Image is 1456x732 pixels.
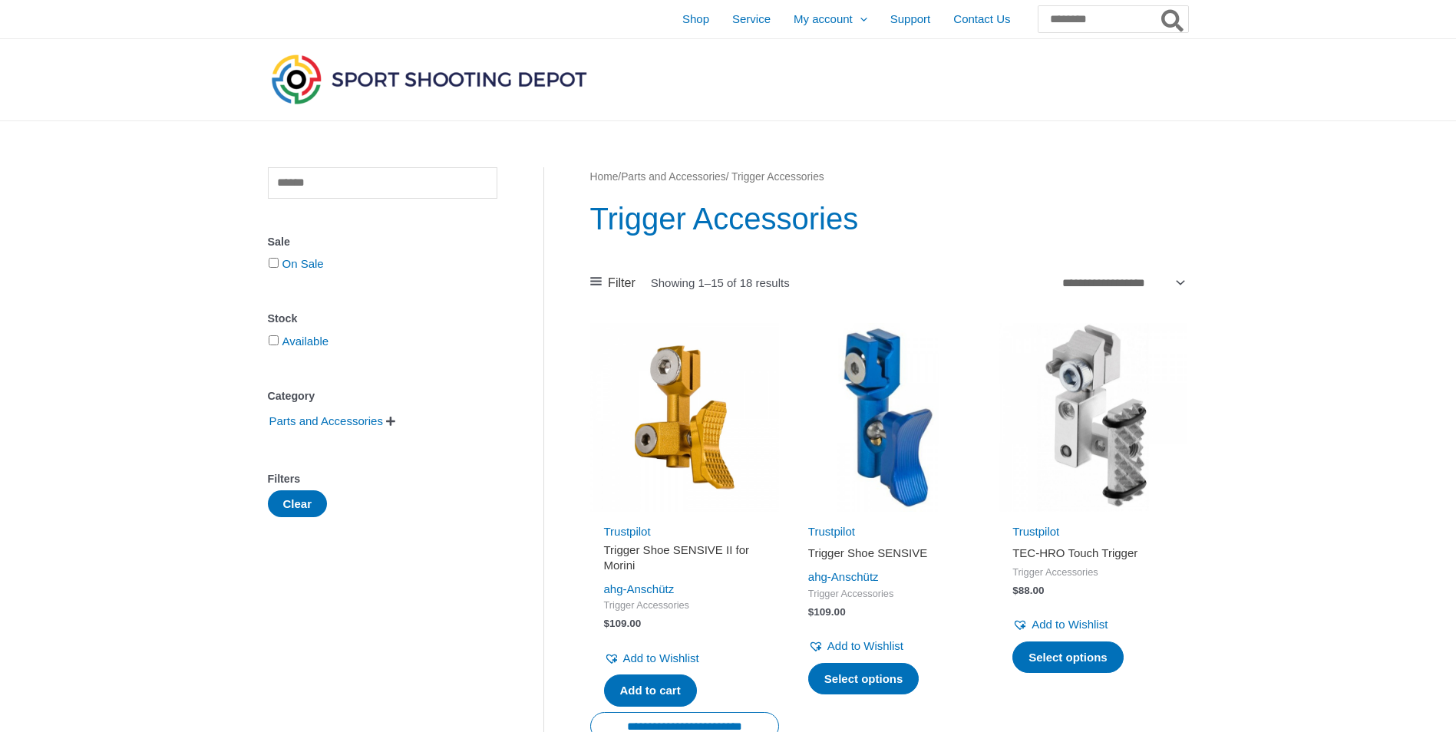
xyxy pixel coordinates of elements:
[623,651,699,664] span: Add to Wishlist
[608,272,636,295] span: Filter
[808,606,814,618] span: $
[604,542,765,579] a: Trigger Shoe SENSIVE II for Morini
[1012,546,1174,566] a: TEC-HRO Touch Trigger
[808,635,903,657] a: Add to Wishlist
[1158,6,1188,32] button: Search
[282,335,329,348] a: Available
[1032,618,1108,631] span: Add to Wishlist
[808,663,919,695] a: Select options for “Trigger Shoe SENSIVE”
[604,648,699,669] a: Add to Wishlist
[794,323,983,512] img: Trigger Shoe SENSIVE
[808,570,879,583] a: ahg-Anschütz
[1012,585,1019,596] span: $
[604,525,651,538] a: Trustpilot
[590,272,636,295] a: Filter
[604,582,675,595] a: ahg-Anschütz
[268,468,497,490] div: Filters
[808,588,969,601] span: Trigger Accessories
[1012,566,1174,579] span: Trigger Accessories
[1012,546,1174,561] h2: TEC-HRO Touch Trigger
[604,618,610,629] span: $
[604,674,697,707] a: Add to cart: “Trigger Shoe SENSIVE II for Morini”
[621,171,726,183] a: Parts and Accessories
[282,257,324,270] a: On Sale
[827,639,903,652] span: Add to Wishlist
[590,323,779,512] img: Trigger Shoe SENSIVE II for Morini
[590,167,1188,187] nav: Breadcrumb
[268,490,328,517] button: Clear
[1012,614,1108,635] a: Add to Wishlist
[386,416,395,427] span: 
[268,51,590,107] img: Sport Shooting Depot
[808,606,846,618] bdi: 109.00
[269,335,279,345] input: Available
[999,323,1187,512] img: TEC-HRO Touch Trigger
[1012,641,1124,674] a: Select options for “TEC-HRO Touch Trigger”
[590,171,619,183] a: Home
[268,414,385,427] a: Parts and Accessories
[604,542,765,572] h2: Trigger Shoe SENSIVE II for Morini
[268,308,497,330] div: Stock
[268,408,385,434] span: Parts and Accessories
[1012,525,1059,538] a: Trustpilot
[269,258,279,268] input: On Sale
[1057,271,1188,294] select: Shop order
[808,546,969,566] a: Trigger Shoe SENSIVE
[604,599,765,612] span: Trigger Accessories
[808,525,855,538] a: Trustpilot
[268,385,497,407] div: Category
[268,231,497,253] div: Sale
[590,197,1188,240] h1: Trigger Accessories
[1012,585,1044,596] bdi: 88.00
[651,277,790,289] p: Showing 1–15 of 18 results
[808,546,969,561] h2: Trigger Shoe SENSIVE
[604,618,642,629] bdi: 109.00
